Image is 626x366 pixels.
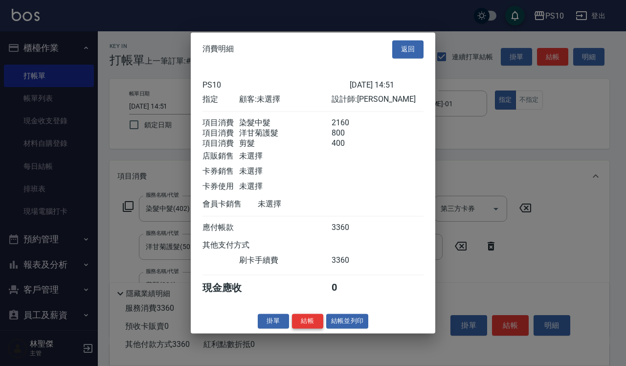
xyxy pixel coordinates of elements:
div: 3360 [332,255,368,266]
button: 結帳 [292,314,323,329]
div: 0 [332,281,368,295]
div: 會員卡銷售 [202,199,258,209]
div: 卡券使用 [202,182,239,192]
div: 3360 [332,223,368,233]
button: 返回 [392,40,424,58]
span: 消費明細 [202,45,234,54]
div: 店販銷售 [202,151,239,161]
div: 未選擇 [258,199,350,209]
div: 800 [332,128,368,138]
div: 刷卡手續費 [239,255,331,266]
div: 現金應收 [202,281,258,295]
div: 項目消費 [202,118,239,128]
div: 卡券銷售 [202,166,239,177]
div: 未選擇 [239,151,331,161]
div: 指定 [202,94,239,105]
div: 應付帳款 [202,223,239,233]
button: 掛單 [258,314,289,329]
div: 染髮中髮 [239,118,331,128]
div: 項目消費 [202,138,239,149]
div: 其他支付方式 [202,240,276,251]
div: 400 [332,138,368,149]
div: 顧客: 未選擇 [239,94,331,105]
button: 結帳並列印 [326,314,369,329]
div: 設計師: [PERSON_NAME] [332,94,424,105]
div: 未選擇 [239,182,331,192]
div: [DATE] 14:51 [350,80,424,90]
div: 洋甘菊護髮 [239,128,331,138]
div: 剪髮 [239,138,331,149]
div: 未選擇 [239,166,331,177]
div: 項目消費 [202,128,239,138]
div: 2160 [332,118,368,128]
div: PS10 [202,80,350,90]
